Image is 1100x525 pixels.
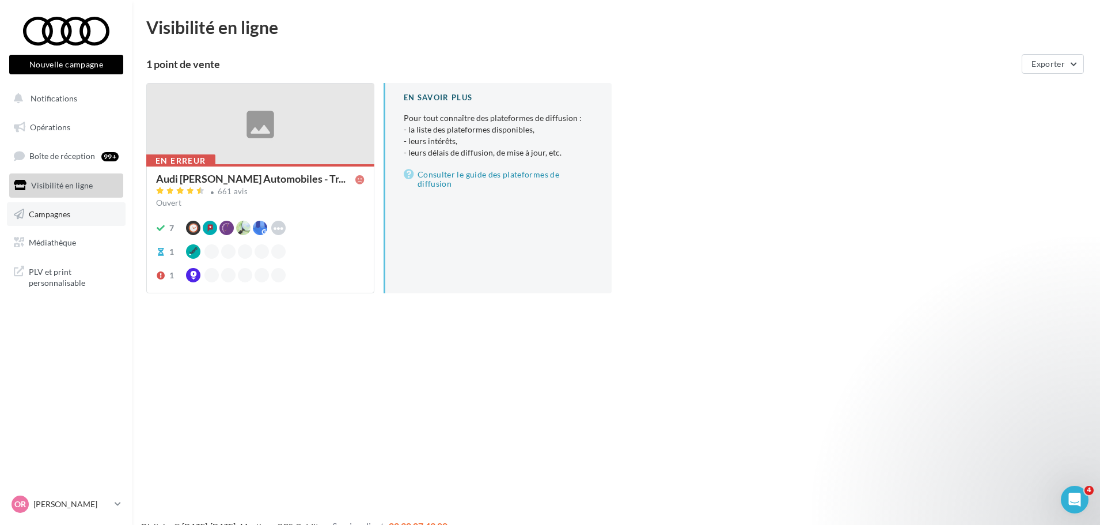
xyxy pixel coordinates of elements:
a: Campagnes [7,202,126,226]
p: [PERSON_NAME] [33,498,110,510]
a: Consulter le guide des plateformes de diffusion [404,168,593,191]
span: Exporter [1031,59,1065,69]
div: 661 avis [218,188,248,195]
div: 7 [169,222,174,234]
div: En erreur [146,154,215,167]
div: 1 [169,246,174,258]
span: Campagnes [29,209,70,218]
span: Notifications [31,93,77,103]
li: - la liste des plateformes disponibles, [404,124,593,135]
span: Audi [PERSON_NAME] Automobiles - Tr... [156,173,346,184]
span: 4 [1084,486,1094,495]
a: Médiathèque [7,231,126,255]
a: Opérations [7,115,126,139]
p: Pour tout connaître des plateformes de diffusion : [404,112,593,158]
button: Nouvelle campagne [9,55,123,74]
span: OR [14,498,26,510]
div: 1 point de vente [146,59,1017,69]
li: - leurs délais de diffusion, de mise à jour, etc. [404,147,593,158]
span: Médiathèque [29,237,76,247]
span: PLV et print personnalisable [29,264,119,289]
div: 1 [169,270,174,281]
a: Visibilité en ligne [7,173,126,198]
a: Boîte de réception99+ [7,143,126,168]
span: Boîte de réception [29,151,95,161]
iframe: Intercom live chat [1061,486,1088,513]
a: 661 avis [156,186,365,199]
li: - leurs intérêts, [404,135,593,147]
button: Notifications [7,86,121,111]
span: Opérations [30,122,70,132]
span: Ouvert [156,198,181,207]
div: 99+ [101,152,119,161]
div: Visibilité en ligne [146,18,1086,36]
a: OR [PERSON_NAME] [9,493,123,515]
a: PLV et print personnalisable [7,259,126,293]
span: Visibilité en ligne [31,180,93,190]
iframe: Intercom notifications message [870,288,1100,519]
div: En savoir plus [404,92,593,103]
button: Exporter [1022,54,1084,74]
